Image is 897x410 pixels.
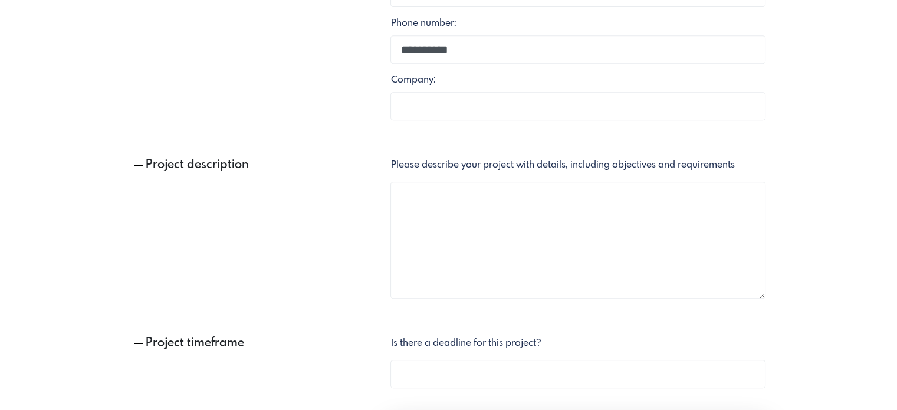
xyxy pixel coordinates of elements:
[390,336,765,350] p: Is there a deadline for this project?
[390,17,456,31] label: Phone number:
[390,158,765,172] p: Please describe your project with details, including objectives and requirements
[132,336,312,350] h5: Project timeframe
[390,73,435,87] label: Company:
[132,158,312,172] h5: Project description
